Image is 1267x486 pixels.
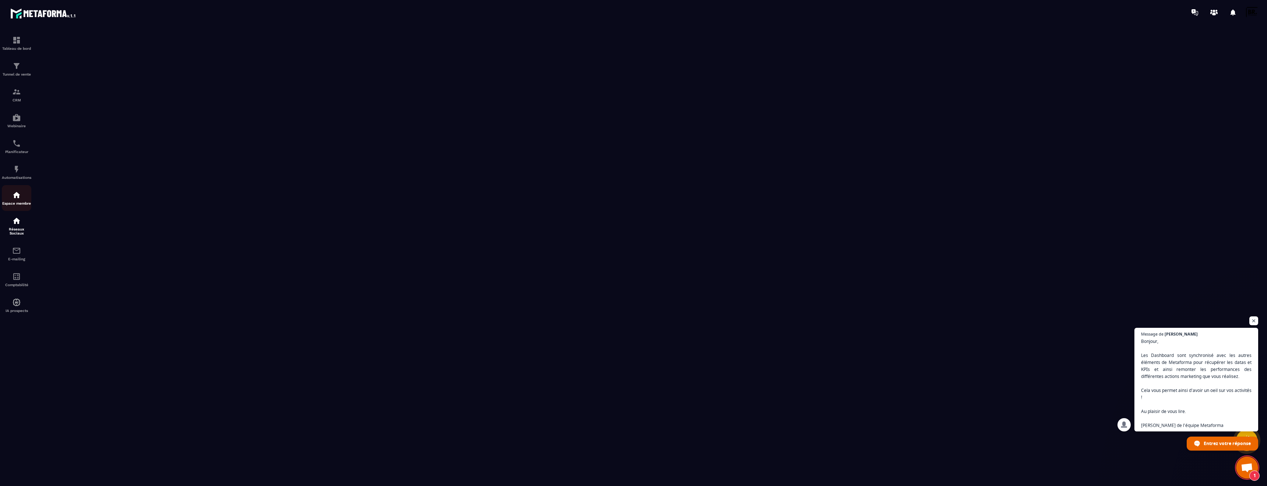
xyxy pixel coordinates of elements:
img: logo [10,7,77,20]
img: automations [12,113,21,122]
span: Message de [1141,332,1164,336]
span: Bonjour, Les Dashboard sont synchronisé avec les autres éléments de Metaforma pour récupérer les ... [1141,338,1252,429]
img: formation [12,87,21,96]
p: Espace membre [2,201,31,205]
img: automations [12,165,21,174]
a: Ouvrir le chat [1236,457,1258,479]
a: automationsautomationsEspace membre [2,185,31,211]
p: Tableau de bord [2,46,31,51]
p: Automatisations [2,176,31,180]
img: social-network [12,216,21,225]
a: formationformationTableau de bord [2,30,31,56]
p: Planificateur [2,150,31,154]
a: schedulerschedulerPlanificateur [2,133,31,159]
a: emailemailE-mailing [2,241,31,267]
p: Webinaire [2,124,31,128]
a: accountantaccountantComptabilité [2,267,31,292]
span: Entrez votre réponse [1204,437,1251,450]
a: social-networksocial-networkRéseaux Sociaux [2,211,31,241]
a: formationformationCRM [2,82,31,108]
span: [PERSON_NAME] [1165,332,1198,336]
p: Comptabilité [2,283,31,287]
span: 1 [1249,471,1260,481]
img: formation [12,62,21,70]
img: automations [12,191,21,199]
a: automationsautomationsAutomatisations [2,159,31,185]
p: E-mailing [2,257,31,261]
a: automationsautomationsWebinaire [2,108,31,133]
img: formation [12,36,21,45]
p: CRM [2,98,31,102]
p: IA prospects [2,309,31,313]
img: scheduler [12,139,21,148]
img: accountant [12,272,21,281]
img: email [12,246,21,255]
p: Tunnel de vente [2,72,31,76]
a: formationformationTunnel de vente [2,56,31,82]
img: automations [12,298,21,307]
p: Réseaux Sociaux [2,227,31,235]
